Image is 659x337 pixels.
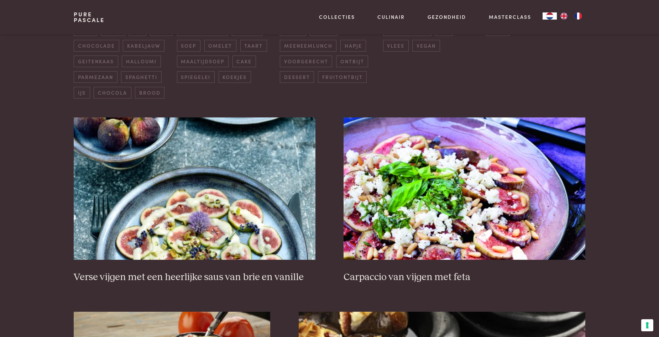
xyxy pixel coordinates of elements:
[344,271,585,284] h3: Carpaccio van vijgen met feta
[94,87,131,99] span: chocola
[383,40,409,52] span: vlees
[177,56,229,67] span: maaltijdsoep
[232,56,256,67] span: cake
[318,71,367,83] span: fruitontbijt
[135,87,164,99] span: brood
[571,12,585,20] a: FR
[319,13,355,21] a: Collecties
[344,117,585,283] a: Carpaccio van vijgen met feta Carpaccio van vijgen met feta
[74,11,105,23] a: PurePascale
[412,40,440,52] span: vegan
[344,117,585,260] img: Carpaccio van vijgen met feta
[177,40,200,52] span: soep
[543,12,557,20] div: Language
[74,117,315,260] img: Verse vijgen met een heerlijke saus van brie en vanille
[543,12,585,20] aside: Language selected: Nederlands
[177,71,215,83] span: spiegelei
[557,12,585,20] ul: Language list
[74,56,118,67] span: geitenkaas
[122,56,161,67] span: halloumi
[428,13,466,21] a: Gezondheid
[74,271,315,284] h3: Verse vijgen met een heerlijke saus van brie en vanille
[123,40,164,52] span: kabeljauw
[204,40,236,52] span: omelet
[641,319,653,331] button: Uw voorkeuren voor toestemming voor trackingtechnologieën
[219,71,251,83] span: koekjes
[74,40,119,52] span: chocolade
[280,56,332,67] span: voorgerecht
[377,13,405,21] a: Culinair
[336,56,368,67] span: ontbijt
[280,40,336,52] span: meeneemlunch
[74,71,117,83] span: parmezaan
[489,13,531,21] a: Masterclass
[240,40,267,52] span: taart
[280,71,314,83] span: dessert
[340,40,366,52] span: hapje
[121,71,161,83] span: spaghetti
[557,12,571,20] a: EN
[74,117,315,283] a: Verse vijgen met een heerlijke saus van brie en vanille Verse vijgen met een heerlijke saus van b...
[543,12,557,20] a: NL
[74,87,90,99] span: ijs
